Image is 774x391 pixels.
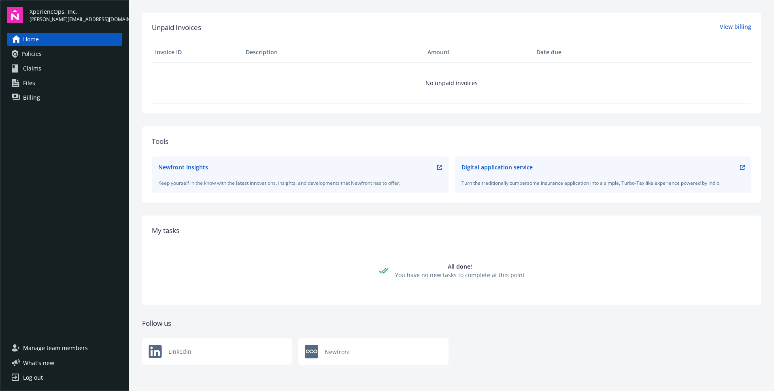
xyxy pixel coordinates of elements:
span: Policies [21,47,42,60]
span: [PERSON_NAME][EMAIL_ADDRESS][DOMAIN_NAME] [30,16,122,23]
a: Newfront logoLinkedin [142,338,292,365]
span: XperiencOps, Inc. [30,7,122,16]
th: Description [242,43,424,62]
div: All done! [395,262,525,271]
img: Newfront logo [305,345,318,359]
span: Unpaid Invoices [152,22,201,33]
a: Newfront logoNewfront [298,338,448,365]
div: Newfront Insights [158,163,208,171]
a: Claims [7,62,122,75]
span: Billing [23,91,40,104]
div: Digital application service [461,163,533,171]
a: Manage team members [7,342,122,355]
div: Linkedin [142,338,292,365]
button: XperiencOps, Inc.[PERSON_NAME][EMAIL_ADDRESS][DOMAIN_NAME] [30,7,122,23]
a: Policies [7,47,122,60]
div: Follow us [142,318,761,329]
img: navigator-logo.svg [7,7,23,23]
img: Newfront logo [149,345,162,358]
a: Home [7,33,122,46]
div: My tasks [152,225,751,236]
div: Newfront [298,338,448,365]
button: What's new [7,359,67,367]
a: View billing [720,22,751,33]
div: You have no new tasks to complete at this point [395,271,525,279]
a: Billing [7,91,122,104]
span: Claims [23,62,41,75]
td: No unpaid invoices [152,62,751,103]
div: Tools [152,136,751,147]
th: Amount [424,43,533,62]
div: Keep yourself in the know with the latest innovations, insights, and developments that Newfront h... [158,179,442,186]
div: Turn the traditionally cumbersome insurance application into a simple, Turbo-Tax like experience ... [461,179,745,186]
span: Manage team members [23,342,88,355]
span: Home [23,33,39,46]
div: Log out [23,371,43,384]
span: Files [23,77,35,90]
a: Files [7,77,122,90]
th: Invoice ID [152,43,242,62]
th: Date due [533,43,624,62]
span: What ' s new [23,359,54,367]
